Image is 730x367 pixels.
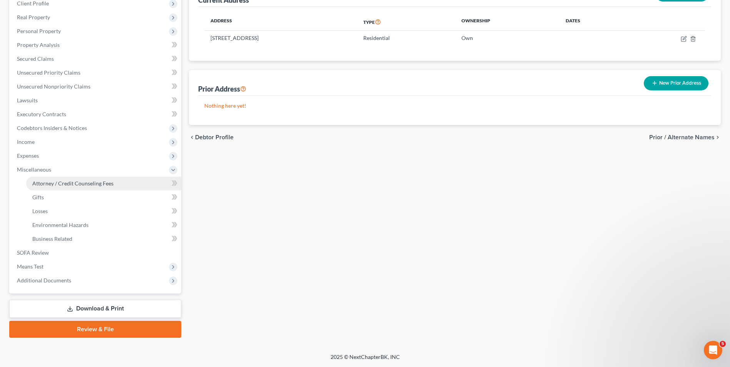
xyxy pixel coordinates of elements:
[17,42,60,48] span: Property Analysis
[26,232,181,246] a: Business Related
[11,66,181,80] a: Unsecured Priority Claims
[720,341,726,347] span: 5
[11,80,181,93] a: Unsecured Nonpriority Claims
[17,14,50,20] span: Real Property
[189,134,234,140] button: chevron_left Debtor Profile
[560,13,628,31] th: Dates
[17,28,61,34] span: Personal Property
[9,321,181,338] a: Review & File
[189,134,195,140] i: chevron_left
[32,194,44,200] span: Gifts
[204,13,357,31] th: Address
[11,38,181,52] a: Property Analysis
[455,13,559,31] th: Ownership
[17,97,38,103] span: Lawsuits
[204,102,705,110] p: Nothing here yet!
[32,235,72,242] span: Business Related
[11,52,181,66] a: Secured Claims
[17,69,80,76] span: Unsecured Priority Claims
[26,204,181,218] a: Losses
[146,353,585,367] div: 2025 © NextChapterBK, INC
[17,125,87,131] span: Codebtors Insiders & Notices
[17,263,43,270] span: Means Test
[644,76,708,90] button: New Prior Address
[11,93,181,107] a: Lawsuits
[32,222,89,228] span: Environmental Hazards
[17,55,54,62] span: Secured Claims
[704,341,722,359] iframe: Intercom live chat
[17,166,51,173] span: Miscellaneous
[26,218,181,232] a: Environmental Hazards
[17,111,66,117] span: Executory Contracts
[357,31,455,45] td: Residential
[32,180,114,187] span: Attorney / Credit Counseling Fees
[17,277,71,284] span: Additional Documents
[649,134,721,140] button: Prior / Alternate Names chevron_right
[715,134,721,140] i: chevron_right
[26,190,181,204] a: Gifts
[649,134,715,140] span: Prior / Alternate Names
[26,177,181,190] a: Attorney / Credit Counseling Fees
[9,300,181,318] a: Download & Print
[32,208,48,214] span: Losses
[17,83,90,90] span: Unsecured Nonpriority Claims
[357,13,455,31] th: Type
[17,138,35,145] span: Income
[11,107,181,121] a: Executory Contracts
[195,134,234,140] span: Debtor Profile
[11,246,181,260] a: SOFA Review
[17,152,39,159] span: Expenses
[204,31,357,45] td: [STREET_ADDRESS]
[17,249,49,256] span: SOFA Review
[455,31,559,45] td: Own
[198,84,246,93] div: Prior Address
